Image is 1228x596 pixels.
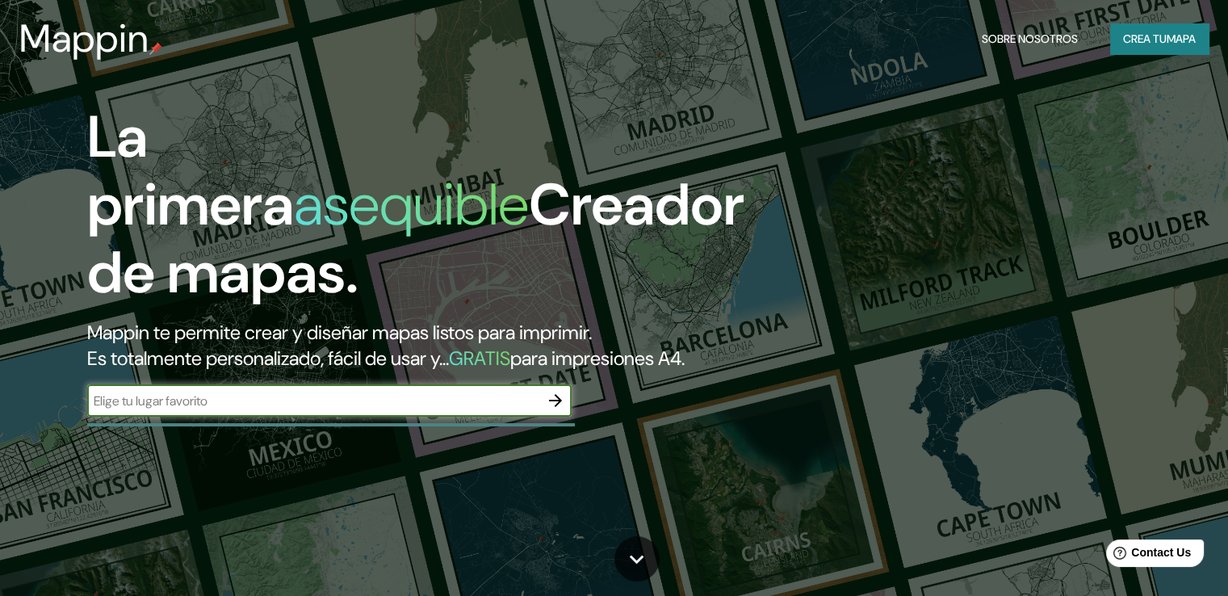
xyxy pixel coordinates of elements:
font: Mappin [19,13,149,64]
font: La primera [87,99,294,242]
font: asequible [294,167,529,242]
iframe: Help widget launcher [1084,533,1210,578]
font: GRATIS [449,346,510,371]
button: Crea tumapa [1110,23,1209,54]
font: Es totalmente personalizado, fácil de usar y... [87,346,449,371]
font: Creador de mapas. [87,167,744,310]
img: pin de mapeo [149,42,162,55]
font: Sobre nosotros [982,31,1078,46]
button: Sobre nosotros [975,23,1084,54]
font: Crea tu [1123,31,1167,46]
input: Elige tu lugar favorito [87,392,539,410]
font: para impresiones A4. [510,346,685,371]
font: Mappin te permite crear y diseñar mapas listos para imprimir. [87,320,592,345]
font: mapa [1167,31,1196,46]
